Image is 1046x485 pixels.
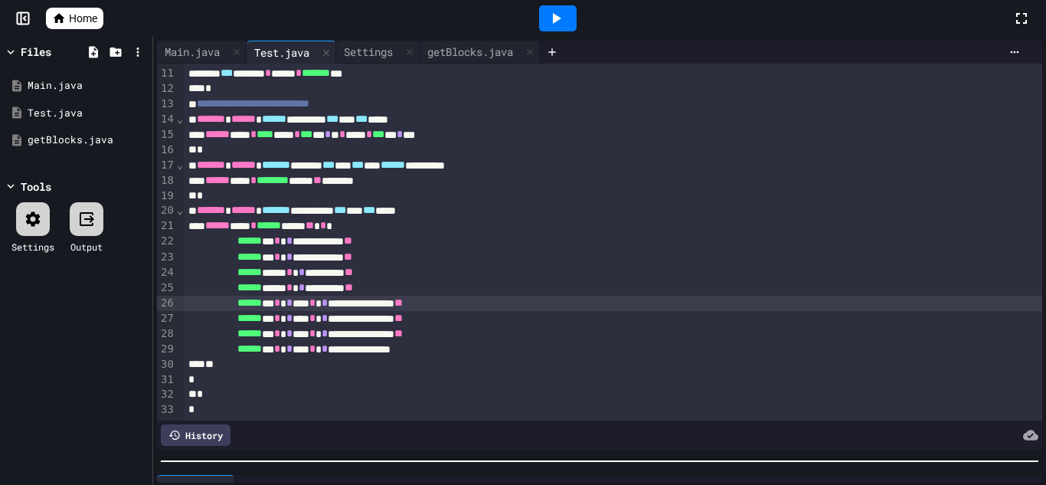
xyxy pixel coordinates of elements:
div: getBlocks.java [28,133,147,148]
div: 16 [157,143,176,158]
div: Output [70,240,103,254]
div: 14 [157,112,176,127]
div: 17 [157,158,176,173]
div: 24 [157,265,176,280]
div: 31 [157,372,176,388]
div: 11 [157,66,176,81]
div: 18 [157,173,176,188]
span: Home [69,11,97,26]
a: Home [46,8,103,29]
div: 19 [157,188,176,204]
div: 21 [157,218,176,234]
span: Fold line [176,159,184,171]
div: 33 [157,402,176,418]
div: Settings [11,240,54,254]
div: Main.java [157,44,227,60]
div: Files [21,44,51,60]
div: 25 [157,280,176,296]
div: 32 [157,387,176,402]
div: 27 [157,311,176,326]
div: Settings [336,41,420,64]
div: Main.java [28,78,147,93]
div: 30 [157,357,176,372]
div: Test.java [247,41,336,64]
div: Test.java [247,44,317,61]
div: Test.java [28,106,147,121]
div: getBlocks.java [420,44,521,60]
div: 22 [157,234,176,249]
div: 12 [157,81,176,97]
div: 28 [157,326,176,342]
div: 26 [157,296,176,311]
div: 23 [157,250,176,265]
div: getBlocks.java [420,41,540,64]
div: 15 [157,127,176,143]
div: Settings [336,44,400,60]
div: 29 [157,342,176,357]
div: 13 [157,97,176,112]
span: Fold line [176,113,184,125]
span: Fold line [176,204,184,216]
div: 20 [157,203,176,218]
div: Tools [21,179,51,195]
div: Main.java [157,41,247,64]
div: History [161,424,230,446]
